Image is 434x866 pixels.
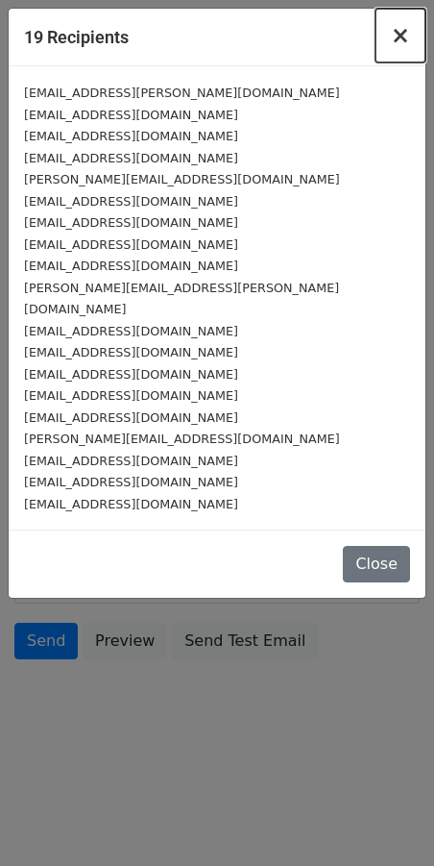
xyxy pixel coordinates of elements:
iframe: Chat Widget [338,774,434,866]
small: [EMAIL_ADDRESS][DOMAIN_NAME] [24,237,238,252]
small: [EMAIL_ADDRESS][DOMAIN_NAME] [24,129,238,143]
small: [EMAIL_ADDRESS][DOMAIN_NAME] [24,388,238,403]
small: [EMAIL_ADDRESS][DOMAIN_NAME] [24,454,238,468]
small: [EMAIL_ADDRESS][DOMAIN_NAME] [24,194,238,209]
small: [PERSON_NAME][EMAIL_ADDRESS][DOMAIN_NAME] [24,172,340,186]
small: [EMAIL_ADDRESS][DOMAIN_NAME] [24,215,238,230]
small: [EMAIL_ADDRESS][DOMAIN_NAME] [24,410,238,425]
small: [EMAIL_ADDRESS][DOMAIN_NAME] [24,259,238,273]
small: [EMAIL_ADDRESS][DOMAIN_NAME] [24,324,238,338]
small: [PERSON_NAME][EMAIL_ADDRESS][DOMAIN_NAME] [24,432,340,446]
small: [EMAIL_ADDRESS][DOMAIN_NAME] [24,497,238,511]
small: [EMAIL_ADDRESS][DOMAIN_NAME] [24,367,238,382]
small: [EMAIL_ADDRESS][DOMAIN_NAME] [24,151,238,165]
small: [PERSON_NAME][EMAIL_ADDRESS][PERSON_NAME][DOMAIN_NAME] [24,281,339,317]
span: × [391,22,410,49]
small: [EMAIL_ADDRESS][PERSON_NAME][DOMAIN_NAME] [24,86,340,100]
small: [EMAIL_ADDRESS][DOMAIN_NAME] [24,475,238,489]
button: Close [343,546,410,582]
small: [EMAIL_ADDRESS][DOMAIN_NAME] [24,108,238,122]
button: Close [375,9,425,62]
h5: 19 Recipients [24,24,129,50]
small: [EMAIL_ADDRESS][DOMAIN_NAME] [24,345,238,359]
